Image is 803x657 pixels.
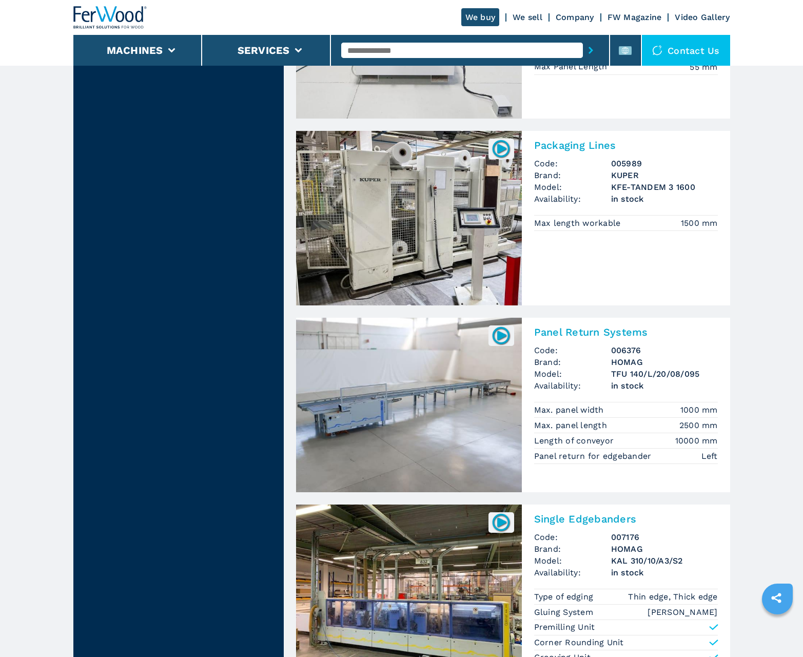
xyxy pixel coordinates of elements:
span: Brand: [534,356,611,368]
a: We sell [513,12,542,22]
em: 2500 mm [679,419,718,431]
span: Code: [534,531,611,543]
em: Left [701,450,718,462]
p: Corner Rounding Unit [534,637,624,648]
p: Length of conveyor [534,435,617,447]
p: Max length workable [534,218,623,229]
span: Model: [534,181,611,193]
em: 1500 mm [681,217,718,229]
span: Model: [534,368,611,380]
span: Model: [534,555,611,567]
p: Gluing System [534,607,596,618]
em: 10000 mm [675,435,718,447]
img: Contact us [652,45,662,55]
em: 55 mm [690,61,717,73]
h2: Single Edgebanders [534,513,718,525]
img: 005989 [491,139,511,159]
h3: 007176 [611,531,718,543]
a: Company [556,12,594,22]
iframe: Chat [759,611,795,649]
a: Packaging Lines KUPER KFE-TANDEM 3 1600005989Packaging LinesCode:005989Brand:KUPERModel:KFE-TANDE... [296,131,730,305]
span: Availability: [534,193,611,205]
span: Code: [534,344,611,356]
h3: 006376 [611,344,718,356]
span: Availability: [534,567,611,578]
button: Services [238,44,290,56]
span: in stock [611,193,718,205]
h2: Panel Return Systems [534,326,718,338]
a: Panel Return Systems HOMAG TFU 140/L/20/08/095006376Panel Return SystemsCode:006376Brand:HOMAGMod... [296,318,730,492]
span: Brand: [534,169,611,181]
h3: 005989 [611,158,718,169]
img: 007176 [491,512,511,532]
img: 006376 [491,325,511,345]
h3: TFU 140/L/20/08/095 [611,368,718,380]
span: Code: [534,158,611,169]
img: Packaging Lines KUPER KFE-TANDEM 3 1600 [296,131,522,305]
span: Brand: [534,543,611,555]
span: in stock [611,380,718,392]
h3: KAL 310/10/A3/S2 [611,555,718,567]
button: Machines [107,44,163,56]
h3: KUPER [611,169,718,181]
a: sharethis [763,585,789,611]
p: Premilling Unit [534,622,595,633]
a: FW Magazine [608,12,662,22]
h3: HOMAG [611,356,718,368]
p: Max Panel Length [534,61,610,72]
h3: HOMAG [611,543,718,555]
a: Video Gallery [675,12,730,22]
p: Max. panel width [534,404,606,416]
em: Thin edge, Thick edge [628,591,717,603]
em: [PERSON_NAME] [648,606,717,618]
em: 1000 mm [680,404,718,416]
button: submit-button [583,38,599,62]
h3: KFE-TANDEM 3 1600 [611,181,718,193]
span: in stock [611,567,718,578]
img: Ferwood [73,6,147,29]
span: Availability: [534,380,611,392]
img: Panel Return Systems HOMAG TFU 140/L/20/08/095 [296,318,522,492]
div: Contact us [642,35,730,66]
a: We buy [461,8,500,26]
p: Type of edging [534,591,596,603]
p: Max. panel length [534,420,610,431]
h2: Packaging Lines [534,139,718,151]
p: Panel return for edgebander [534,451,654,462]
